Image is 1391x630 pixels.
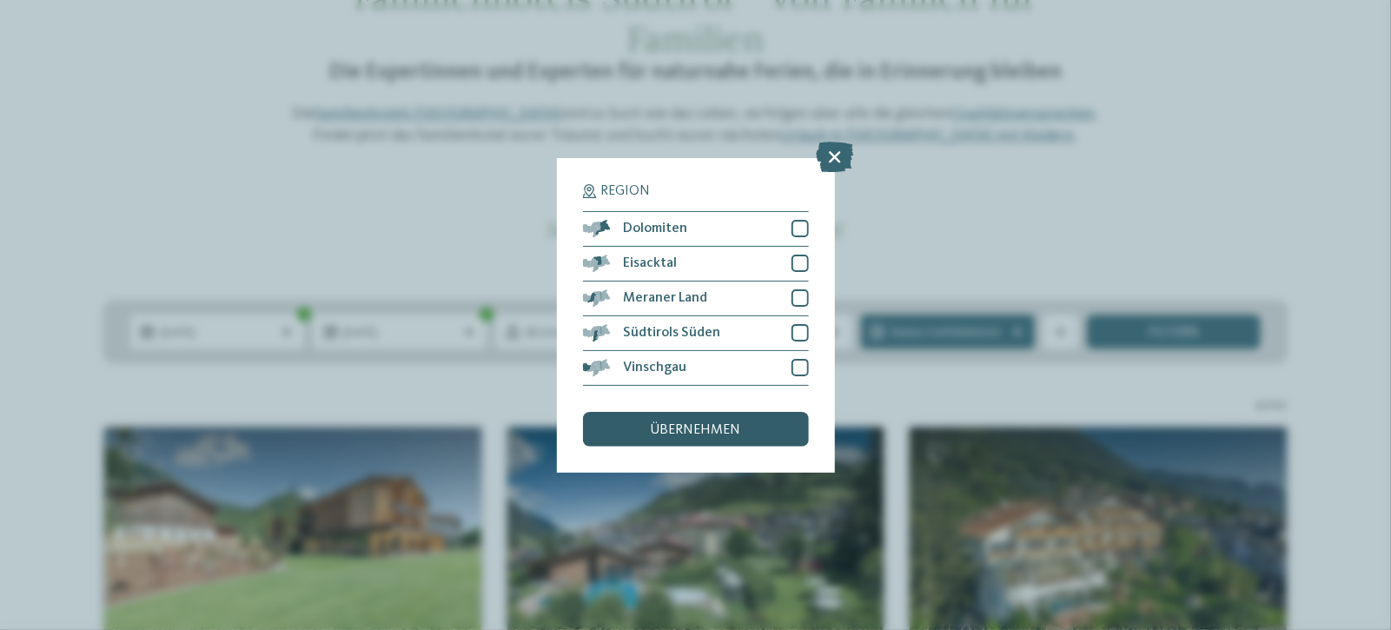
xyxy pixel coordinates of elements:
span: Südtirols Süden [624,326,721,340]
span: Dolomiten [624,222,688,235]
span: Region [601,184,651,198]
span: Eisacktal [624,256,678,270]
span: Meraner Land [624,291,708,305]
span: Vinschgau [624,361,687,375]
span: übernehmen [651,423,741,437]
